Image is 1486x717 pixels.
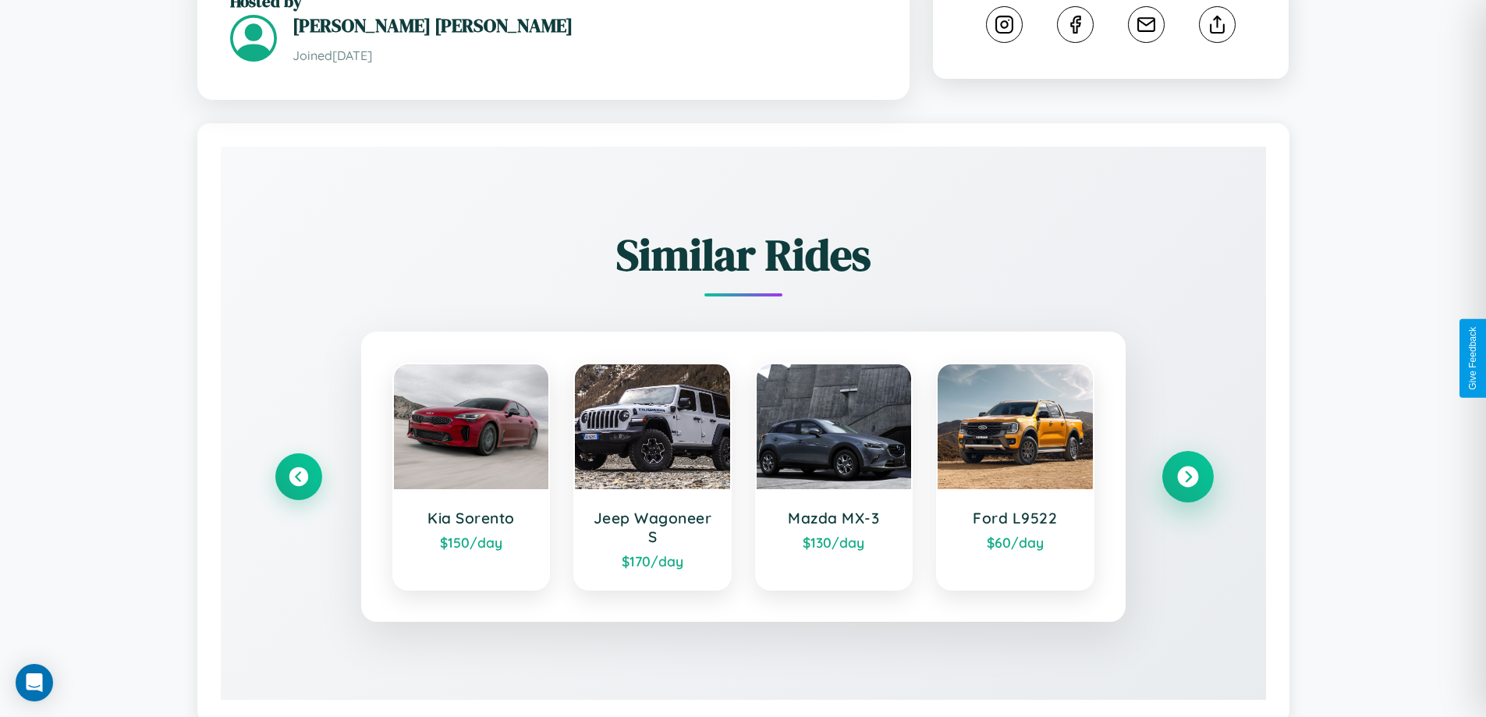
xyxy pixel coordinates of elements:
a: Jeep Wagoneer S$170/day [573,363,732,591]
h3: Mazda MX-3 [772,509,896,527]
a: Kia Sorento$150/day [392,363,551,591]
div: Give Feedback [1467,327,1478,390]
a: Ford L9522$60/day [936,363,1094,591]
div: $ 170 /day [590,552,715,570]
h2: Similar Rides [275,225,1211,285]
h3: Jeep Wagoneer S [590,509,715,546]
h3: Ford L9522 [953,509,1077,527]
a: Mazda MX-3$130/day [755,363,913,591]
h3: [PERSON_NAME] [PERSON_NAME] [293,12,877,38]
div: $ 150 /day [410,534,534,551]
div: $ 60 /day [953,534,1077,551]
p: Joined [DATE] [293,44,877,67]
h3: Kia Sorento [410,509,534,527]
div: $ 130 /day [772,534,896,551]
div: Open Intercom Messenger [16,664,53,701]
